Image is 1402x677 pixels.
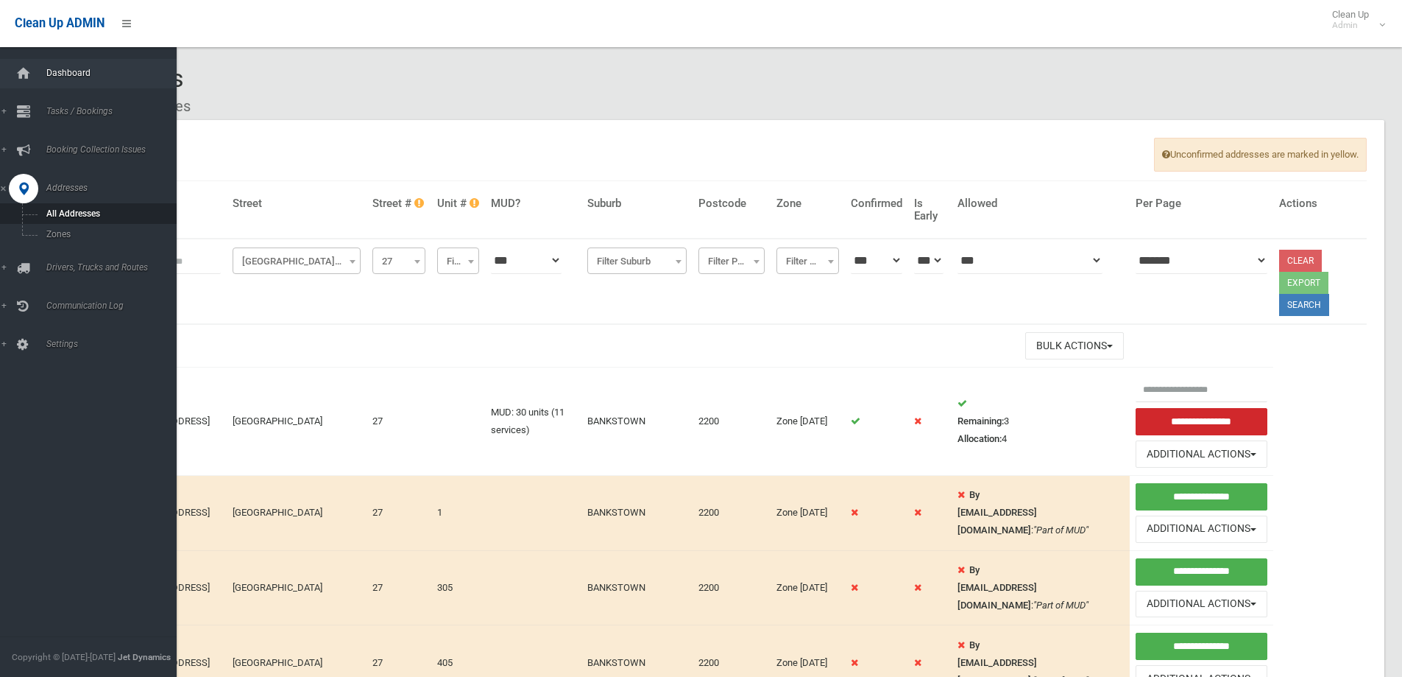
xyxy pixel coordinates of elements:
[42,339,188,349] span: Settings
[957,197,1124,210] h4: Allowed
[491,197,576,210] h4: MUD?
[367,368,431,476] td: 27
[437,248,479,274] span: Filter Unit #
[42,68,188,78] span: Dashboard
[1136,516,1267,543] button: Additional Actions
[372,197,425,210] h4: Street #
[1279,197,1361,210] h4: Actions
[952,476,1130,551] td: :
[227,550,367,625] td: [GEOGRAPHIC_DATA]
[780,251,835,272] span: Filter Zone
[693,550,771,625] td: 2200
[771,550,845,625] td: Zone [DATE]
[12,652,116,662] span: Copyright © [DATE]-[DATE]
[42,229,175,239] span: Zones
[587,248,687,274] span: Filter Suburb
[233,248,361,274] span: Percy Street (BANKSTOWN)
[437,197,479,210] h4: Unit #
[227,476,367,551] td: [GEOGRAPHIC_DATA]
[42,183,188,193] span: Addresses
[1136,441,1267,468] button: Additional Actions
[485,368,581,476] td: MUD: 30 units (11 services)
[1136,197,1267,210] h4: Per Page
[591,251,683,272] span: Filter Suburb
[1279,294,1329,316] button: Search
[236,251,358,272] span: Percy Street (BANKSTOWN)
[372,248,425,274] span: 27
[1136,591,1267,618] button: Additional Actions
[367,550,431,625] td: 27
[957,415,1004,427] strong: Remaining:
[1025,332,1124,359] button: Bulk Actions
[693,476,771,551] td: 2200
[431,476,485,551] td: 1
[1279,250,1322,272] a: Clear
[1332,20,1369,31] small: Admin
[42,106,188,116] span: Tasks / Bookings
[441,251,475,272] span: Filter Unit #
[957,433,1002,444] strong: Allocation:
[15,16,105,30] span: Clean Up ADMIN
[587,197,687,210] h4: Suburb
[1154,138,1367,172] span: Unconfirmed addresses are marked in yellow.
[851,197,902,210] h4: Confirmed
[118,652,171,662] strong: Jet Dynamics
[227,368,367,476] td: [GEOGRAPHIC_DATA]
[702,251,761,272] span: Filter Postcode
[376,251,421,272] span: 27
[42,144,188,155] span: Booking Collection Issues
[952,550,1130,625] td: :
[1033,525,1088,536] em: "Part of MUD"
[1033,600,1088,611] em: "Part of MUD"
[1279,272,1328,294] button: Export
[957,564,1037,611] strong: By [EMAIL_ADDRESS][DOMAIN_NAME]
[42,262,188,273] span: Drivers, Trucks and Routes
[771,476,845,551] td: Zone [DATE]
[776,248,839,274] span: Filter Zone
[581,476,693,551] td: BANKSTOWN
[233,197,361,210] h4: Street
[367,476,431,551] td: 27
[771,368,845,476] td: Zone [DATE]
[776,197,839,210] h4: Zone
[42,208,175,219] span: All Addresses
[1325,9,1384,31] span: Clean Up
[698,197,765,210] h4: Postcode
[914,197,945,222] h4: Is Early
[581,550,693,625] td: BANKSTOWN
[693,368,771,476] td: 2200
[581,368,693,476] td: BANKSTOWN
[952,368,1130,476] td: 3 4
[42,301,188,311] span: Communication Log
[431,550,485,625] td: 305
[957,489,1037,536] strong: By [EMAIL_ADDRESS][DOMAIN_NAME]
[698,248,765,274] span: Filter Postcode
